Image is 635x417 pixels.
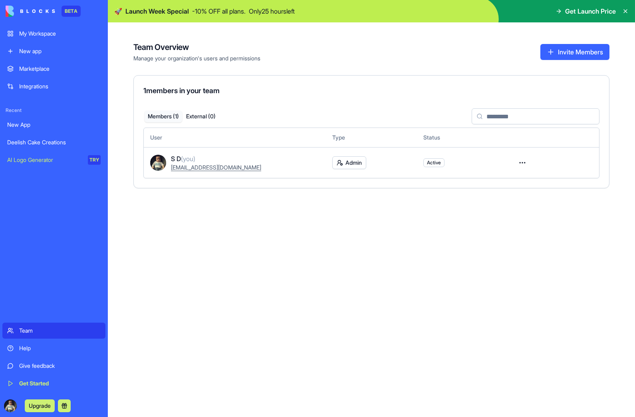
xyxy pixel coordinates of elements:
span: (you) [181,155,195,163]
p: Only 25 hours left [249,6,295,16]
img: ACg8ocJVEP1nDqxMatDtjXCupuMwW5TaZ37WCBxv71b8SlQ25gjS4jc=s96-c [150,155,166,171]
span: Manage your organization's users and permissions [133,54,260,62]
a: Get Started [2,375,105,391]
a: AI Logo GeneratorTRY [2,152,105,168]
div: Get Started [19,379,101,387]
a: BETA [6,6,81,17]
a: Marketplace [2,61,105,77]
a: Upgrade [25,401,55,409]
div: Status [423,134,502,142]
div: Give feedback [19,362,101,370]
span: Get Launch Price [565,6,616,16]
div: Deelish Cake Creations [7,138,101,146]
span: Admin [345,159,362,167]
a: My Workspace [2,26,105,42]
div: Integrations [19,82,101,90]
a: Help [2,340,105,356]
div: New App [7,121,101,129]
span: S D [171,154,195,164]
span: 1 members in your team [143,86,220,95]
a: Integrations [2,78,105,94]
div: Team [19,327,101,335]
img: ACg8ocJVEP1nDqxMatDtjXCupuMwW5TaZ37WCBxv71b8SlQ25gjS4jc=s96-c [4,399,17,412]
div: Help [19,344,101,352]
div: BETA [62,6,81,17]
button: Admin [332,156,366,169]
th: User [144,128,326,147]
a: New App [2,117,105,133]
button: Members ( 1 ) [145,111,182,122]
span: 🚀 [114,6,122,16]
a: Deelish Cake Creations [2,134,105,150]
button: External ( 0 ) [182,111,220,122]
button: Upgrade [25,399,55,412]
img: logo [6,6,55,17]
a: Give feedback [2,358,105,374]
p: - 10 % OFF all plans. [192,6,246,16]
h4: Team Overview [133,42,260,53]
div: TRY [88,155,101,165]
div: My Workspace [19,30,101,38]
div: Type [332,134,411,142]
span: Launch Week Special [125,6,189,16]
a: New app [2,43,105,59]
span: Active [427,160,441,166]
span: Recent [2,107,105,114]
div: Marketplace [19,65,101,73]
a: Team [2,323,105,339]
div: New app [19,47,101,55]
div: AI Logo Generator [7,156,82,164]
button: Invite Members [540,44,609,60]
